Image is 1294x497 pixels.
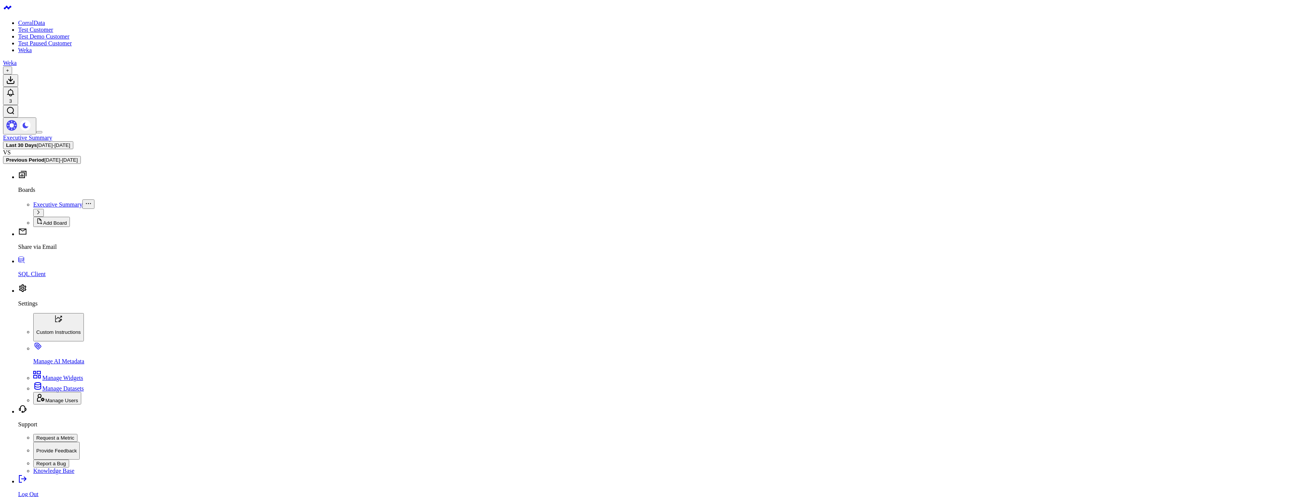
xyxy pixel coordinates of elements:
p: Provide Feedback [36,448,77,454]
p: SQL Client [18,271,1291,278]
p: Share via Email [18,244,1291,250]
p: Support [18,421,1291,428]
button: Last 30 Days[DATE]-[DATE] [3,141,73,149]
a: Weka [18,47,32,53]
b: Last 30 Days [6,142,37,148]
p: Custom Instructions [36,329,81,335]
button: Open search [3,105,18,117]
b: Previous Period [6,157,44,163]
span: Manage Datasets [42,385,84,392]
span: + [6,68,9,73]
button: Report a Bug [33,460,69,468]
a: Manage Widgets [33,375,83,381]
a: Test Paused Customer [18,40,72,46]
span: Manage Users [45,398,78,403]
a: CorralData [18,20,45,26]
a: Manage AI Metadata [33,345,1291,365]
button: 3 [3,87,18,105]
div: 3 [6,98,15,104]
p: Manage AI Metadata [33,358,1291,365]
span: [DATE] - [DATE] [44,157,77,163]
a: Weka [3,60,17,66]
a: Knowledge Base [33,468,74,474]
a: SQL Client [18,258,1291,278]
a: Test Demo Customer [18,33,70,40]
button: + [3,66,12,74]
p: Settings [18,300,1291,307]
button: Previous Period[DATE]-[DATE] [3,156,81,164]
span: [DATE] - [DATE] [37,142,70,148]
p: Boards [18,187,1291,193]
button: Add Board [33,217,70,227]
div: VS [3,149,1291,156]
button: Custom Instructions [33,313,84,341]
a: Executive Summary [33,201,82,208]
span: Manage Widgets [42,375,83,381]
button: Manage Users [33,392,81,404]
a: Executive Summary [3,134,52,141]
button: Request a Metric [33,434,77,442]
a: Manage Datasets [33,385,84,392]
a: Test Customer [18,26,53,33]
button: Provide Feedback [33,442,80,460]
